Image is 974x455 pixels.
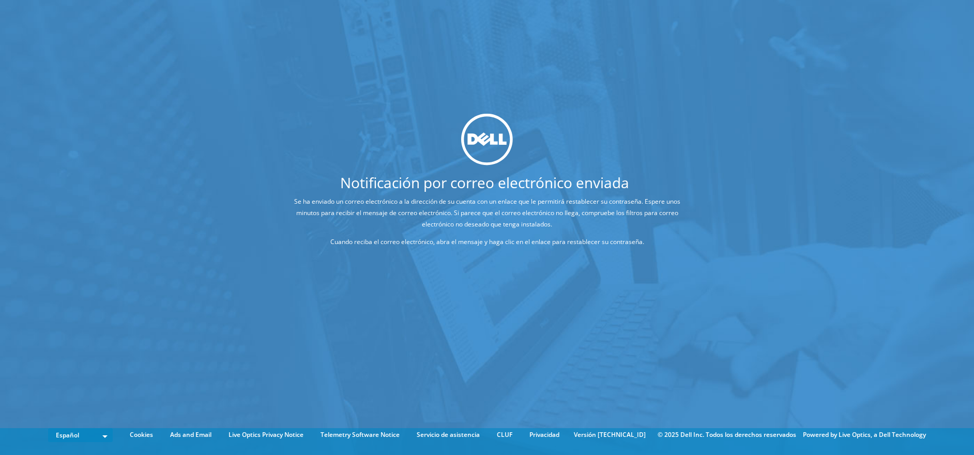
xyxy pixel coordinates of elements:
a: CLUF [489,429,520,441]
p: Se ha enviado un correo electrónico a la dirección de su cuenta con un enlace que le permitirá re... [282,195,692,230]
img: dell_svg_logo.svg [461,114,513,165]
p: Cuando reciba el correo electrónico, abra el mensaje y haga clic en el enlace para restablecer su... [282,236,692,247]
a: Telemetry Software Notice [313,429,407,441]
li: Versión [TECHNICAL_ID] [569,429,651,441]
li: Powered by Live Optics, a Dell Technology [803,429,926,441]
h1: Notificación por correo electrónico enviada [243,175,725,189]
li: © 2025 Dell Inc. Todos los derechos reservados [652,429,801,441]
a: Privacidad [522,429,567,441]
a: Live Optics Privacy Notice [221,429,311,441]
a: Ads and Email [162,429,219,441]
a: Cookies [122,429,161,441]
a: Servicio de asistencia [409,429,488,441]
